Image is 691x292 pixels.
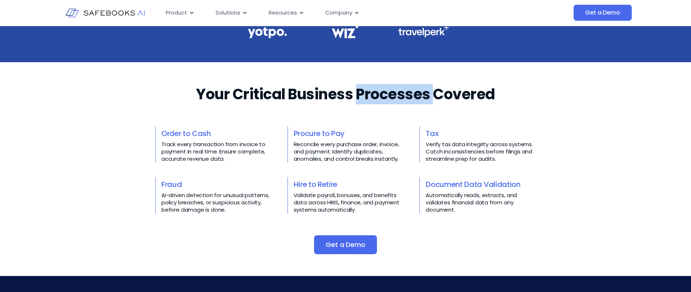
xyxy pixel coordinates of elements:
p: Reconcile every purchase order, invoice, and payment. Identify duplicates, anomalies, and control... [294,141,404,163]
a: Hire to Retire [294,179,338,189]
h2: Your Critical Business Processes Covered​​ [196,84,495,104]
p: AI-driven detection for unusual patterns, policy breaches, or suspicious activity, before damage ... [161,192,272,213]
a: Tax [426,128,438,139]
div: Menu Toggle [160,6,501,20]
span: Product [166,9,187,17]
a: Get a Demo [314,235,377,254]
a: Fraud [161,179,182,189]
p: Automatically reads, extracts, and validates financial data from any document. [426,192,536,213]
nav: Menu [160,6,501,20]
span: Get a Demo [326,241,365,248]
img: Financial Data Governance 2 [328,25,362,38]
p: Track every transaction from invoice to payment in real time. Ensure complete, accurate revenue d... [161,141,272,163]
a: Get a Demo [574,5,631,21]
span: Get a Demo [585,9,620,16]
p: Validate payroll, bonuses, and benefits data across HRIS, finance, and payment systems automatica... [294,192,404,213]
p: Verify tax data integrity across systems. Catch inconsistencies before filings and streamline pre... [426,141,536,163]
a: Procure to Pay [294,128,345,139]
img: Financial Data Governance 1 [248,25,287,40]
img: Financial Data Governance 3 [398,25,449,37]
a: Order to Cash [161,128,211,139]
span: Company [325,9,352,17]
span: Resources [269,9,297,17]
a: Document Data Validation [426,179,520,189]
span: Solutions [216,9,240,17]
